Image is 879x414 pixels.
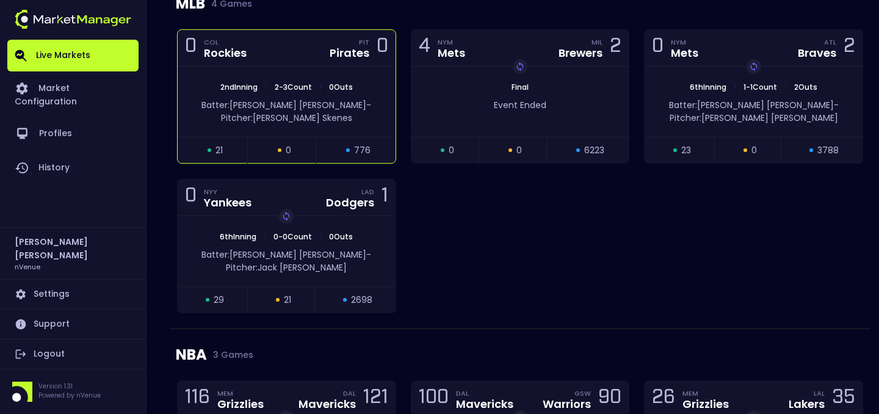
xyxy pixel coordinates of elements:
div: 2 [844,37,855,59]
span: Pitcher: Jack [PERSON_NAME] [226,261,347,274]
a: Market Configuration [7,71,139,117]
div: Dodgers [326,197,374,208]
div: COL [204,37,247,47]
div: 0 [185,186,197,209]
span: 0 [286,144,291,157]
span: Pitcher: [PERSON_NAME] [PERSON_NAME] [670,112,838,124]
a: History [7,151,139,185]
span: 0 - 0 Count [270,231,316,242]
span: 1 - 1 Count [740,82,781,92]
a: Logout [7,340,139,369]
p: Powered by nVenue [38,391,101,400]
a: Support [7,310,139,339]
span: Batter: [PERSON_NAME] [PERSON_NAME] [201,249,366,261]
span: | [260,231,270,242]
span: - [834,99,839,111]
p: Version 1.31 [38,382,101,391]
div: Grizzlies [217,399,264,410]
h2: [PERSON_NAME] [PERSON_NAME] [15,235,131,262]
div: Mets [671,48,698,59]
h3: nVenue [15,262,40,271]
div: 1 [382,186,388,209]
div: Yankees [204,197,251,208]
div: Version 1.31Powered by nVenue [7,382,139,402]
a: Settings [7,280,139,309]
div: LAD [361,187,374,197]
div: Mavericks [456,399,513,410]
img: replayImg [281,211,291,221]
div: MEM [217,388,264,398]
span: 0 [516,144,522,157]
div: Rockies [204,48,247,59]
div: NYY [204,187,251,197]
a: Live Markets [7,40,139,71]
span: 2 Outs [790,82,821,92]
div: Braves [798,48,836,59]
div: Mets [438,48,465,59]
div: LAL [814,388,825,398]
div: 90 [598,388,621,410]
div: Brewers [559,48,602,59]
span: 6th Inning [686,82,730,92]
span: 23 [681,144,691,157]
div: ATL [824,37,836,47]
img: replayImg [515,62,525,71]
span: | [316,231,325,242]
span: 6th Inning [216,231,260,242]
div: NYM [438,37,465,47]
div: Lakers [789,399,825,410]
div: 0 [652,37,664,59]
div: 0 [185,37,197,59]
span: 21 [284,294,291,307]
div: DAL [456,388,513,398]
div: 4 [419,37,430,59]
span: 3 Games [207,350,253,360]
div: 26 [652,388,675,410]
span: Pitcher: [PERSON_NAME] Skenes [221,112,352,124]
div: Mavericks [298,399,356,410]
span: 0 Outs [325,82,356,92]
div: 100 [419,388,449,410]
div: 116 [185,388,210,410]
div: MIL [591,37,602,47]
a: Profiles [7,117,139,151]
span: | [316,82,325,92]
div: DAL [343,388,356,398]
span: 2nd Inning [217,82,261,92]
span: 29 [214,294,224,307]
span: 2698 [351,294,372,307]
span: 0 [751,144,757,157]
div: Warriors [543,399,591,410]
span: - [366,99,371,111]
span: | [730,82,740,92]
div: 35 [832,388,855,410]
span: Batter: [PERSON_NAME] [PERSON_NAME] [201,99,366,111]
span: 2 - 3 Count [271,82,316,92]
div: 0 [377,37,388,59]
span: 776 [354,144,371,157]
img: replayImg [749,62,759,71]
div: GSW [574,388,591,398]
span: - [366,249,371,261]
span: 0 Outs [325,231,356,242]
div: 2 [610,37,621,59]
span: 0 [449,144,454,157]
div: PIT [359,37,369,47]
span: | [261,82,271,92]
div: NBA [176,329,864,380]
span: 6223 [584,144,604,157]
div: Pirates [330,48,369,59]
div: NYM [671,37,698,47]
span: | [781,82,790,92]
span: Batter: [PERSON_NAME] [PERSON_NAME] [669,99,834,111]
span: 3788 [817,144,839,157]
span: Final [508,82,532,92]
span: Event Ended [494,99,546,111]
span: 21 [215,144,223,157]
div: Grizzlies [682,399,729,410]
div: 121 [363,388,388,410]
div: MEM [682,388,729,398]
img: logo [15,10,131,29]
